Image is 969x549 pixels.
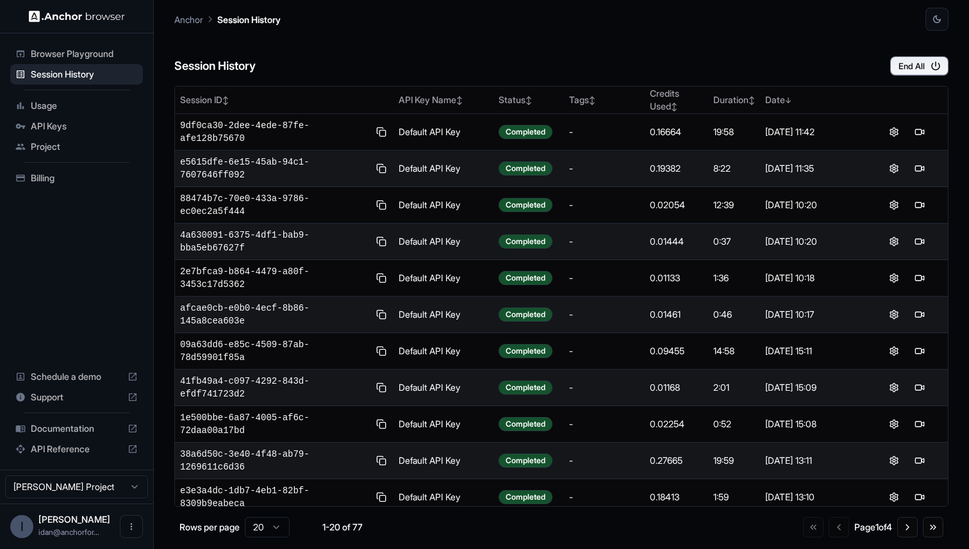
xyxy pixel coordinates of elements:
nav: breadcrumb [174,12,281,26]
td: Default API Key [393,297,493,333]
span: API Keys [31,120,138,133]
div: - [569,454,640,467]
div: - [569,199,640,211]
span: 88474b7c-70e0-433a-9786-ec0ec2a5f444 [180,192,369,218]
div: 1-20 of 77 [310,521,374,534]
div: [DATE] 13:10 [765,491,861,504]
p: Rows per page [179,521,240,534]
span: Project [31,140,138,153]
div: Completed [499,490,552,504]
div: Completed [499,417,552,431]
div: 0.16664 [650,126,703,138]
div: Completed [499,344,552,358]
div: Browser Playground [10,44,143,64]
div: Completed [499,161,552,176]
div: 0:52 [713,418,755,430]
span: ↕ [456,95,463,105]
div: 0.01133 [650,272,703,284]
td: Default API Key [393,151,493,187]
div: 0:46 [713,308,755,321]
button: Open menu [120,515,143,538]
td: Default API Key [393,333,493,370]
div: [DATE] 15:09 [765,381,861,394]
span: 41fb49a4-c097-4292-843d-efdf741723d2 [180,375,369,400]
p: Anchor [174,13,203,26]
div: 8:22 [713,162,755,175]
div: 2:01 [713,381,755,394]
div: [DATE] 15:11 [765,345,861,357]
div: Session History [10,64,143,85]
span: e5615dfe-6e15-45ab-94c1-7607646ff092 [180,156,369,181]
td: Default API Key [393,370,493,406]
div: Documentation [10,418,143,439]
span: Support [31,391,122,404]
div: - [569,272,640,284]
div: 0.01461 [650,308,703,321]
div: Completed [499,454,552,468]
div: API Keys [10,116,143,136]
div: Usage [10,95,143,116]
span: Schedule a demo [31,370,122,383]
td: Default API Key [393,443,493,479]
span: ↕ [749,95,755,105]
div: 1:36 [713,272,755,284]
div: 0:37 [713,235,755,248]
span: ↕ [526,95,532,105]
div: Completed [499,234,552,249]
div: Tags [569,94,640,106]
div: - [569,162,640,175]
div: [DATE] 13:11 [765,454,861,467]
div: 19:59 [713,454,755,467]
div: Credits Used [650,87,703,113]
div: 0.09455 [650,345,703,357]
div: - [569,381,640,394]
span: Billing [31,172,138,184]
img: Anchor Logo [29,10,125,22]
span: idan@anchorforge.io [38,527,99,537]
div: Completed [499,381,552,395]
div: API Reference [10,439,143,459]
div: Completed [499,125,552,139]
td: Default API Key [393,406,493,443]
div: Page 1 of 4 [854,521,892,534]
div: 0.27665 [650,454,703,467]
div: 0.19382 [650,162,703,175]
td: Default API Key [393,479,493,516]
div: Completed [499,198,552,212]
span: Session History [31,68,138,81]
div: - [569,235,640,248]
span: API Reference [31,443,122,455]
div: [DATE] 11:42 [765,126,861,138]
div: [DATE] 15:08 [765,418,861,430]
span: 9df0ca30-2dee-4ede-87fe-afe128b75670 [180,119,369,145]
div: API Key Name [399,94,488,106]
div: - [569,308,640,321]
div: Schedule a demo [10,366,143,387]
div: 0.02254 [650,418,703,430]
td: Default API Key [393,224,493,260]
h6: Session History [174,57,256,76]
span: afcae0cb-e0b0-4ecf-8b86-145a8cea603e [180,302,369,327]
div: [DATE] 10:18 [765,272,861,284]
span: e3e3a4dc-1db7-4eb1-82bf-8309b9eabeca [180,484,369,510]
div: 0.18413 [650,491,703,504]
div: I [10,515,33,538]
div: 0.01168 [650,381,703,394]
span: ↓ [785,95,791,105]
div: [DATE] 10:20 [765,199,861,211]
div: Status [499,94,559,106]
span: 09a63dd6-e85c-4509-87ab-78d59901f85a [180,338,369,364]
div: Completed [499,307,552,322]
div: Completed [499,271,552,285]
p: Session History [217,13,281,26]
span: 1e500bbe-6a87-4005-af6c-72daa00a17bd [180,411,369,437]
div: - [569,126,640,138]
div: [DATE] 10:20 [765,235,861,248]
div: Project [10,136,143,157]
div: 0.01444 [650,235,703,248]
div: 14:58 [713,345,755,357]
div: 19:58 [713,126,755,138]
span: Documentation [31,422,122,435]
div: Duration [713,94,755,106]
div: - [569,345,640,357]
